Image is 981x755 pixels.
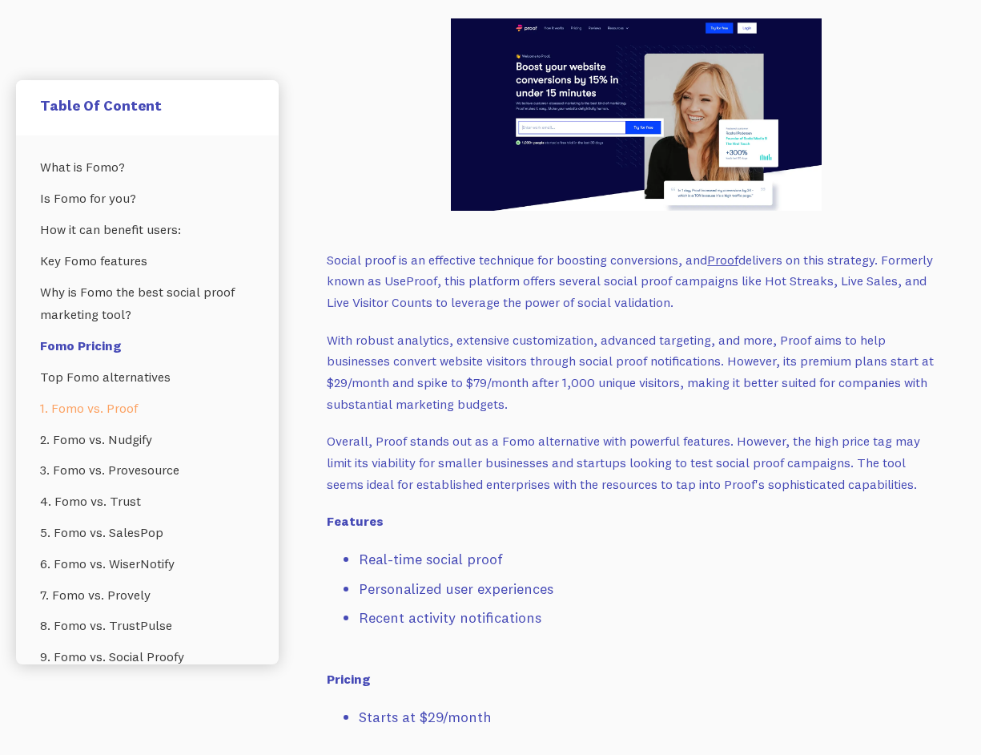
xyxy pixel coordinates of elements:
p: With robust analytics, extensive customization, advanced targeting, and more, Proof aims to help ... [327,329,946,415]
h5: Table Of Content [40,96,255,115]
a: How it can benefit users: [40,214,255,245]
a: 2. Fomo vs. Nudgify [40,424,255,455]
a: Key Fomo features [40,245,255,277]
a: Is Fomo for you? [40,183,255,214]
strong: Fomo Pricing [40,337,122,353]
a: 6. Fomo vs. WiserNotify [40,548,255,579]
p: Overall, Proof stands out as a Fomo alternative with powerful features. However, the high price t... [327,430,946,495]
a: Fomo Pricing [40,330,255,361]
strong: Features [327,513,384,529]
a: 9. Fomo vs. Social Proofy [40,641,255,672]
a: Top Fomo alternatives [40,361,255,393]
a: 3. Fomo vs. Provesource [40,454,255,486]
li: Real-time social proof [359,548,946,571]
a: Proof [707,252,738,268]
li: Personalized user experiences [359,578,946,601]
a: What is Fomo? [40,151,255,183]
li: Recent activity notifications [359,607,946,630]
a: Why is Fomo the best social proof marketing tool? [40,277,255,331]
a: 4. Fomo vs. Trust [40,486,255,517]
a: 7. Fomo vs. Provely [40,579,255,611]
li: Starts at $29/month [359,706,946,729]
a: 5. Fomo vs. SalesPop [40,517,255,548]
a: 1. Fomo vs. Proof [40,393,255,424]
a: 8. Fomo vs. TrustPulse [40,610,255,641]
p: Social proof is an effective technique for boosting conversions, and delivers on this strategy. F... [327,249,946,313]
strong: Pricing [327,671,371,687]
